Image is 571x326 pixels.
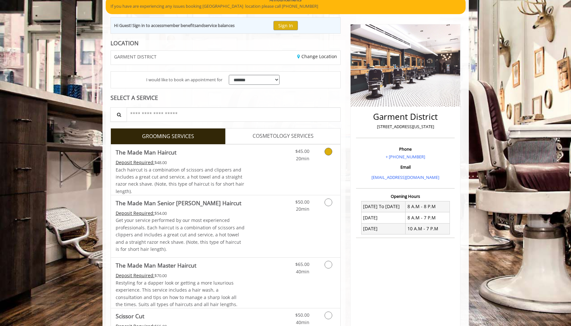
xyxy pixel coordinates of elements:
h2: Garment District [358,112,453,121]
span: This service needs some Advance to be paid before we block your appointment [116,272,155,278]
b: The Made Man Senior [PERSON_NAME] Haircut [116,198,241,207]
h3: Opening Hours [356,194,455,198]
span: 40min [296,319,309,325]
td: 8 A.M - 7 P.M [406,212,450,223]
div: $54.00 [116,210,245,217]
a: + [PHONE_NUMBER] [386,154,425,160]
div: Hi Guest! Sign in to access and [114,22,235,29]
span: This service needs some Advance to be paid before we block your appointment [116,210,155,216]
p: [STREET_ADDRESS][US_STATE] [358,123,453,130]
span: 40min [296,269,309,275]
button: Service Search [110,107,127,122]
span: COSMETOLOGY SERVICES [253,132,314,140]
span: GROOMING SERVICES [142,132,194,141]
b: The Made Man Master Haircut [116,261,196,270]
h3: Phone [358,147,453,151]
td: [DATE] [361,212,406,223]
span: $50.00 [295,312,309,318]
span: GARMENT DISTRICT [114,54,156,59]
b: member benefits [163,22,196,28]
div: $48.00 [116,159,245,166]
span: I would like to book an appointment for [146,76,222,83]
b: LOCATION [111,39,138,47]
td: [DATE] To [DATE] [361,201,406,212]
b: service balances [204,22,235,28]
td: 10 A.M - 7 P.M [406,223,450,234]
span: Restyling for a dapper look or getting a more luxurious experience. This service includes a hair ... [116,280,237,307]
div: SELECT A SERVICE [111,95,341,101]
p: Get your service performed by our most experienced professionals. Each haircut is a combination o... [116,217,245,253]
span: 20min [296,206,309,212]
h3: Email [358,165,453,169]
b: Scissor Cut [116,312,144,321]
span: This service needs some Advance to be paid before we block your appointment [116,159,155,165]
div: $70.00 [116,272,245,279]
span: $45.00 [295,148,309,154]
span: $65.00 [295,261,309,267]
p: If you have are experiencing any issues booking [GEOGRAPHIC_DATA] location please call [PHONE_NUM... [111,3,461,10]
button: Sign In [273,21,298,30]
td: [DATE] [361,223,406,234]
td: 8 A.M - 8 P.M [406,201,450,212]
b: The Made Man Haircut [116,148,176,157]
span: Each haircut is a combination of scissors and clippers and includes a great cut and service, a ho... [116,167,244,194]
span: 20min [296,155,309,162]
span: $50.00 [295,199,309,205]
a: [EMAIL_ADDRESS][DOMAIN_NAME] [371,174,439,180]
a: Change Location [297,53,337,59]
